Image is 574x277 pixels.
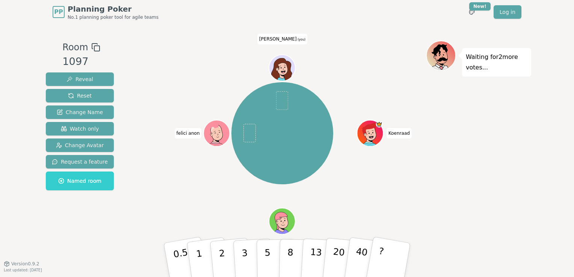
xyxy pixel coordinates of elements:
[58,177,101,185] span: Named room
[68,14,159,20] span: No.1 planning poker tool for agile teams
[257,34,307,44] span: Click to change your name
[494,5,521,19] a: Log in
[46,155,114,169] button: Request a feature
[68,4,159,14] span: Planning Poker
[53,4,159,20] a: PPPlanning PokerNo.1 planning poker tool for agile teams
[46,72,114,86] button: Reveal
[46,122,114,135] button: Watch only
[387,128,412,138] span: Click to change your name
[4,261,39,267] button: Version0.9.2
[175,128,202,138] span: Click to change your name
[46,89,114,102] button: Reset
[68,92,92,99] span: Reset
[57,108,103,116] span: Change Name
[61,125,99,132] span: Watch only
[376,121,383,128] span: Koenraad is the host
[54,8,63,17] span: PP
[56,142,104,149] span: Change Avatar
[469,2,491,11] div: New!
[62,41,88,54] span: Room
[46,138,114,152] button: Change Avatar
[52,158,108,166] span: Request a feature
[465,5,479,19] button: New!
[46,172,114,190] button: Named room
[270,56,295,80] button: Click to change your avatar
[66,75,93,83] span: Reveal
[466,52,527,73] p: Waiting for 2 more votes...
[297,38,306,41] span: (you)
[4,268,42,272] span: Last updated: [DATE]
[62,54,100,69] div: 1097
[46,105,114,119] button: Change Name
[11,261,39,267] span: Version 0.9.2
